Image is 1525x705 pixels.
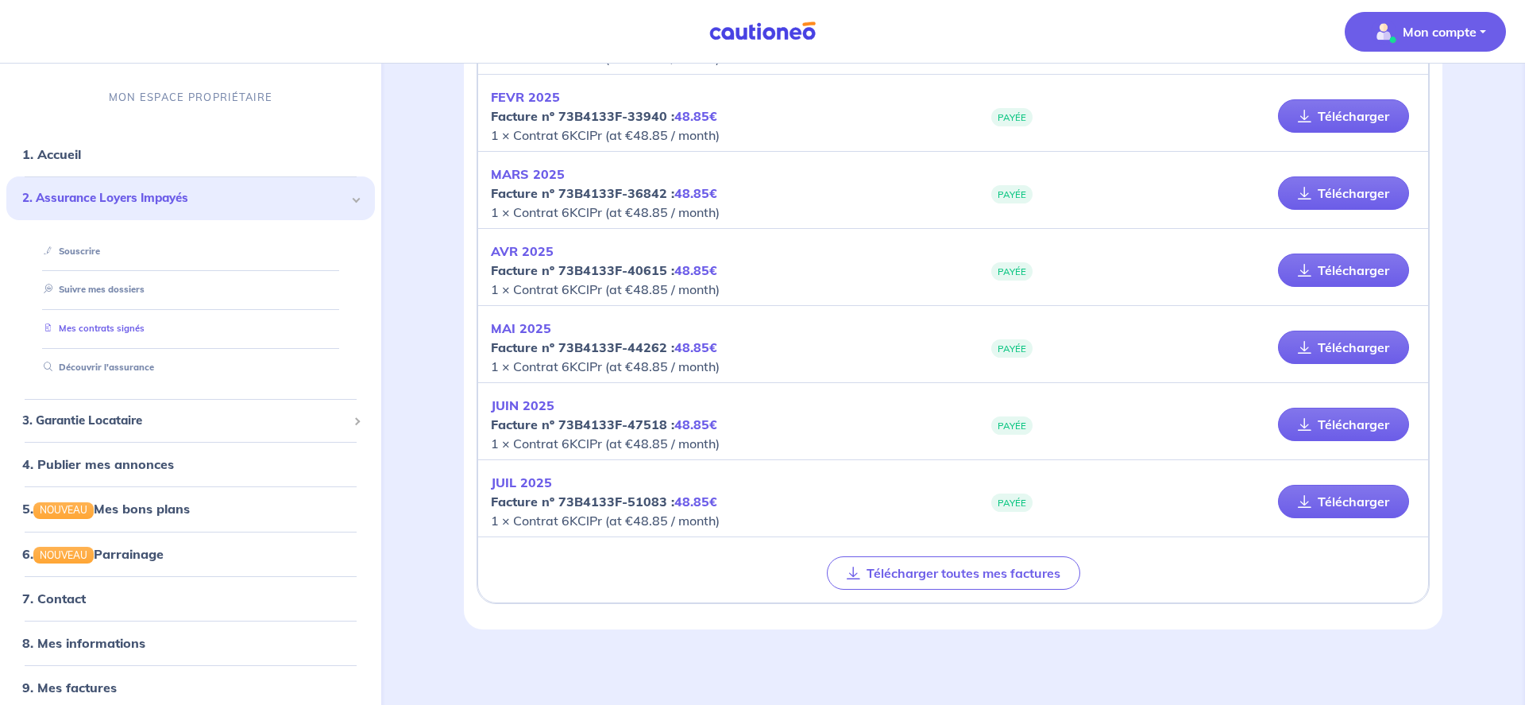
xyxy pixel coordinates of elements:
strong: Facture nº 73B4133F-36842 : [491,185,717,201]
div: 3. Garantie Locataire [6,405,375,436]
div: 5.NOUVEAUMes bons plans [6,493,375,525]
p: MON ESPACE PROPRIÉTAIRE [109,90,272,105]
em: MARS 2025 [491,166,565,182]
p: 1 × Contrat 6KClPr (at €48.85 / month) [491,87,953,145]
strong: Facture nº 73B4133F-40615 : [491,262,717,278]
div: Mes contrats signés [25,316,356,342]
span: PAYÉE [991,185,1033,203]
em: JUIL 2025 [491,475,552,490]
div: 1. Accueil [6,138,375,170]
a: 1. Accueil [22,146,81,162]
div: Découvrir l'assurance [25,354,356,381]
a: Télécharger [1278,331,1409,364]
a: Découvrir l'assurance [37,362,154,373]
em: MAI 2025 [491,320,551,336]
p: Mon compte [1403,22,1477,41]
a: 6.NOUVEAUParrainage [22,545,164,561]
a: 4. Publier mes annonces [22,456,174,472]
div: 2. Assurance Loyers Impayés [6,176,375,220]
span: PAYÉE [991,108,1033,126]
span: 3. Garantie Locataire [22,412,347,430]
div: 6.NOUVEAUParrainage [6,537,375,569]
em: 48.85€ [674,339,717,355]
em: 48.85€ [674,416,717,432]
div: Suivre mes dossiers [25,277,356,303]
div: 8. Mes informations [6,626,375,658]
a: 5.NOUVEAUMes bons plans [22,501,190,517]
em: 48.85€ [674,108,717,124]
span: PAYÉE [991,494,1033,512]
button: Télécharger toutes mes factures [827,556,1080,590]
p: 1 × Contrat 6KClPr (at €48.85 / month) [491,165,953,222]
a: Télécharger [1278,485,1409,518]
span: PAYÉE [991,262,1033,281]
p: 1 × Contrat 6KClPr (at €48.85 / month) [491,319,953,376]
em: FEVR 2025 [491,89,560,105]
strong: Facture nº 73B4133F-44262 : [491,339,717,355]
em: 48.85€ [674,262,717,278]
a: 7. Contact [22,590,86,606]
a: Suivre mes dossiers [37,284,145,295]
a: Télécharger [1278,408,1409,441]
button: illu_account_valid_menu.svgMon compte [1345,12,1506,52]
em: AVR 2025 [491,243,554,259]
strong: Facture nº 73B4133F-51083 : [491,494,717,509]
strong: Facture nº 73B4133F-33940 : [491,108,717,124]
div: 4. Publier mes annonces [6,448,375,480]
a: 8. Mes informations [22,634,145,650]
a: Mes contrats signés [37,323,145,334]
span: PAYÉE [991,339,1033,358]
a: Télécharger [1278,176,1409,210]
em: 48.85€ [674,185,717,201]
img: illu_account_valid_menu.svg [1371,19,1396,45]
a: Souscrire [37,245,100,256]
a: 9. Mes factures [22,679,117,695]
span: 2. Assurance Loyers Impayés [22,189,347,207]
div: 9. Mes factures [6,671,375,703]
em: 48.85€ [674,494,717,509]
p: 1 × Contrat 6KClPr (at €48.85 / month) [491,473,953,530]
em: JUIN 2025 [491,397,554,413]
a: Télécharger [1278,254,1409,287]
div: 7. Contact [6,582,375,614]
a: Télécharger [1278,99,1409,133]
span: PAYÉE [991,416,1033,435]
strong: Facture nº 73B4133F-47518 : [491,416,717,432]
p: 1 × Contrat 6KClPr (at €48.85 / month) [491,396,953,453]
img: Cautioneo [703,21,822,41]
p: 1 × Contrat 6KClPr (at €48.85 / month) [491,242,953,299]
div: Souscrire [25,238,356,264]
